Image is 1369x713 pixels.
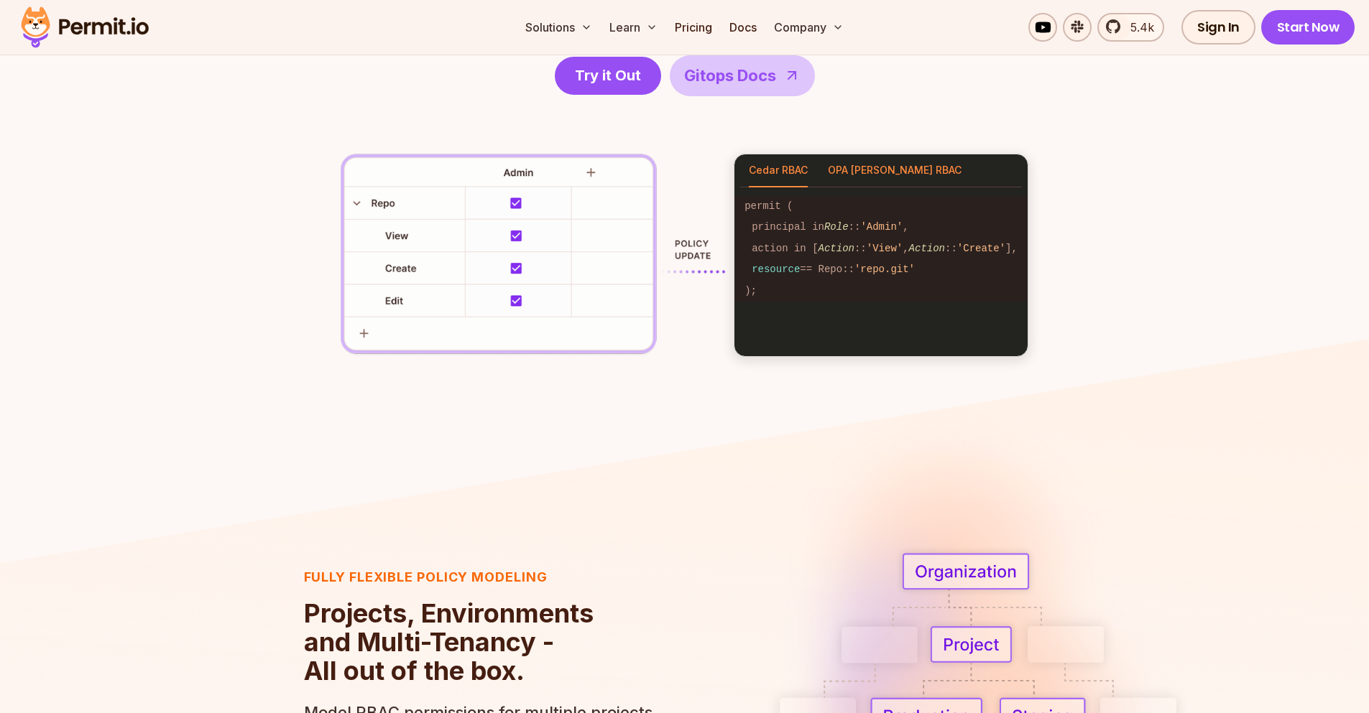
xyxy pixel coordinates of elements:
a: Try it Out [555,57,661,95]
span: 5.4k [1122,19,1154,36]
a: 5.4k [1097,13,1164,42]
span: 'Admin' [860,221,903,233]
a: Pricing [669,13,718,42]
code: action in [ :: , :: ], [734,238,1028,259]
code: permit ( [734,196,1028,217]
code: == Repo:: [734,259,1028,280]
button: Learn [604,13,663,42]
span: 'Create' [957,243,1005,254]
button: Solutions [520,13,598,42]
button: Company [768,13,849,42]
a: Docs [724,13,762,42]
img: Permit logo [14,3,155,52]
h2: Projects, Environments and Multi-Tenancy - All out of the box. [304,599,696,685]
code: ); [734,280,1028,301]
h3: Fully flexible policy modeling [304,567,696,587]
span: Try it Out [575,65,641,85]
span: resource [752,264,800,275]
span: Action [819,243,854,254]
code: principal in :: , [734,217,1028,238]
span: Gitops Docs [684,64,776,88]
a: Gitops Docs [670,55,815,96]
button: OPA [PERSON_NAME] RBAC [828,154,962,187]
a: Start Now [1261,10,1355,45]
span: 'View' [867,243,903,254]
span: Role [824,221,849,233]
button: Cedar RBAC [749,154,808,187]
span: Action [909,243,945,254]
a: Sign In [1181,10,1255,45]
span: 'repo.git' [854,264,915,275]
